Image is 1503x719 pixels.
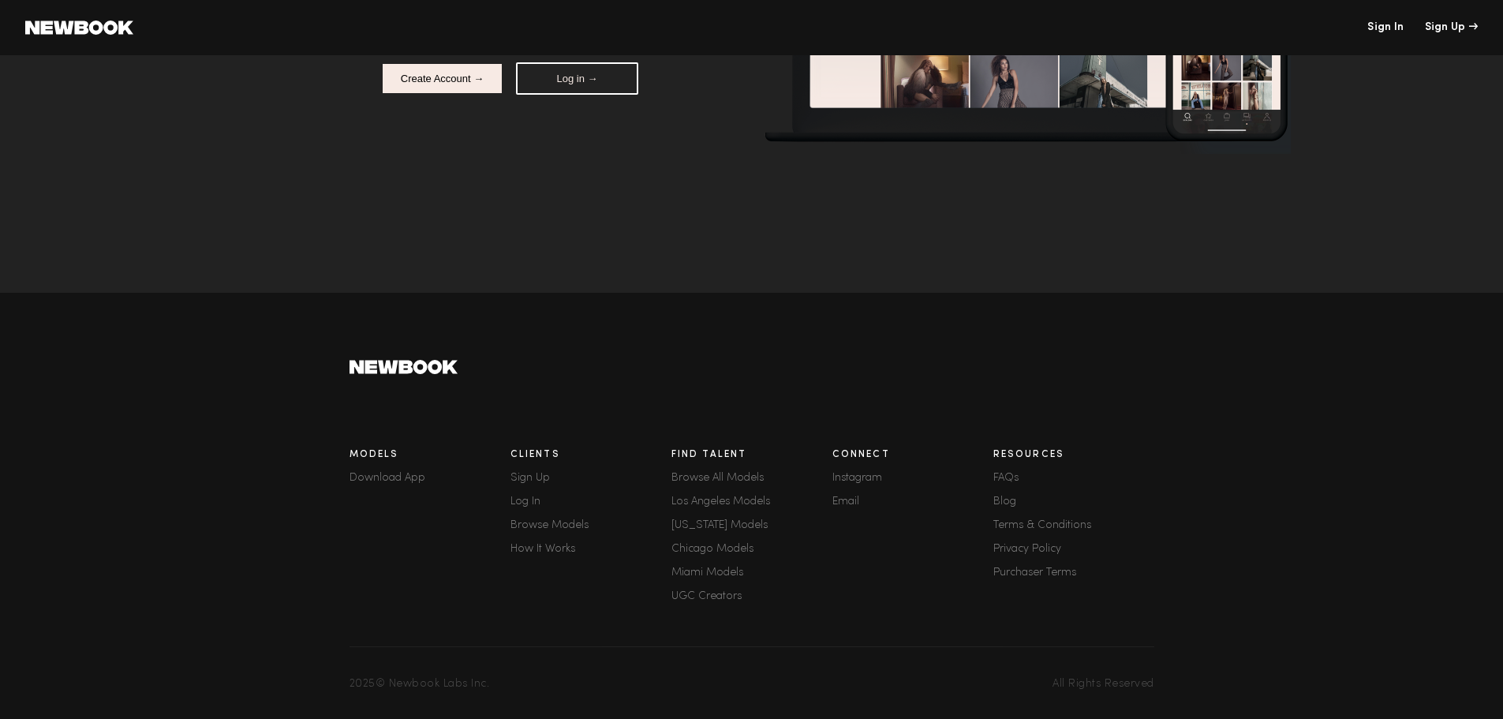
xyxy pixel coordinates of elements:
a: Email [832,496,993,507]
a: Sign In [1367,22,1404,33]
a: How It Works [510,544,671,555]
span: All Rights Reserved [1052,679,1154,690]
h3: Clients [510,450,671,460]
a: Chicago Models [671,544,832,555]
button: Log in → [516,62,638,95]
a: Browse All Models [671,473,832,484]
div: Sign Up [510,473,671,484]
h3: Models [350,450,510,460]
a: Blog [993,496,1154,507]
a: Download App [350,473,510,484]
a: Browse Models [510,520,671,531]
a: Miami Models [671,567,832,579]
h3: Find Talent [671,450,832,460]
a: Terms & Conditions [993,520,1154,531]
a: Instagram [832,473,993,484]
a: Purchaser Terms [993,567,1154,579]
span: 2025 © Newbook Labs Inc. [350,679,490,690]
a: Log In [510,496,671,507]
h3: Connect [832,450,993,460]
a: [US_STATE] Models [671,520,832,531]
div: Sign Up [1425,22,1478,33]
a: UGC Creators [671,591,832,602]
button: Create Account → [381,62,503,95]
a: Los Angeles Models [671,496,832,507]
h3: Resources [993,450,1154,460]
a: Privacy Policy [993,544,1154,555]
a: FAQs [993,473,1154,484]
